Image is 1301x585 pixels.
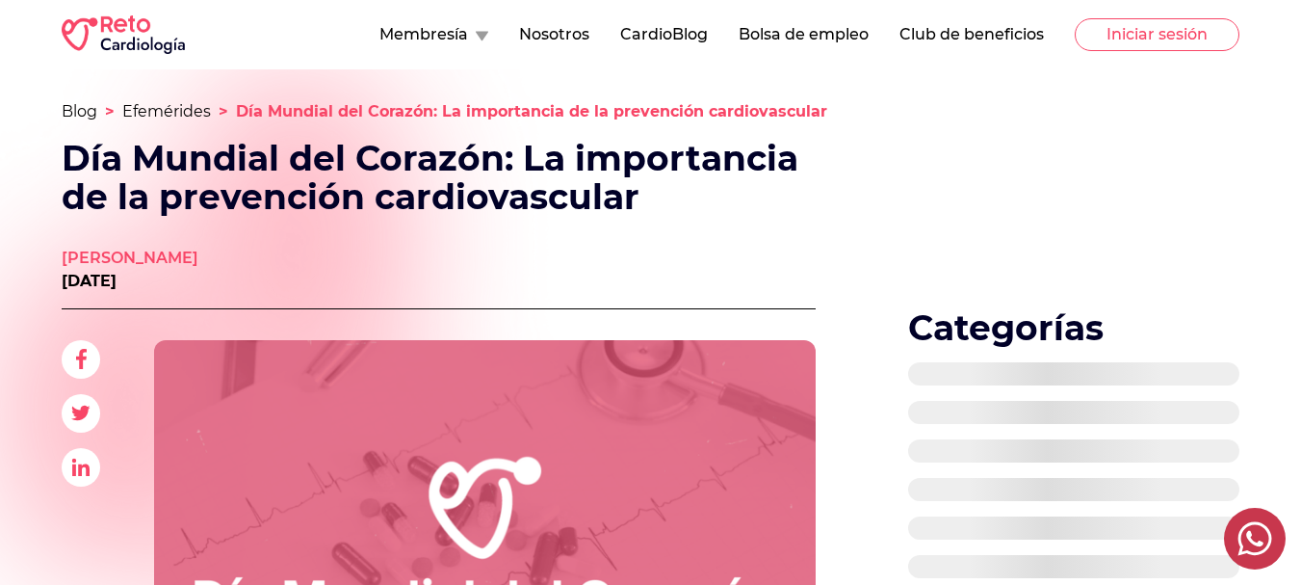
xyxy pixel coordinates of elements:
button: Iniciar sesión [1075,18,1239,51]
button: CardioBlog [620,23,708,46]
button: Nosotros [519,23,589,46]
a: [PERSON_NAME] [62,247,198,270]
a: Efemérides [122,102,211,120]
button: Club de beneficios [899,23,1044,46]
span: Día Mundial del Corazón: La importancia de la prevención cardiovascular [236,102,827,120]
h2: Categorías [908,308,1239,347]
a: Blog [62,102,97,120]
span: > [105,102,115,120]
span: > [219,102,228,120]
img: RETO Cardio Logo [62,15,185,54]
p: [DATE] [62,270,198,293]
button: Bolsa de empleo [739,23,869,46]
h1: Día Mundial del Corazón: La importancia de la prevención cardiovascular [62,139,801,216]
button: Membresía [379,23,488,46]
